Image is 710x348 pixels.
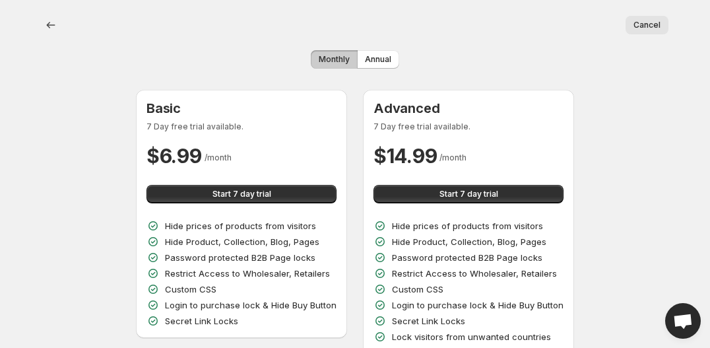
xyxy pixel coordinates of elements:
p: Restrict Access to Wholesaler, Retailers [392,267,557,280]
h3: Basic [146,100,337,116]
h2: $ 14.99 [373,143,437,169]
span: / month [205,153,232,162]
p: 7 Day free trial available. [373,122,564,132]
p: Hide prices of products from visitors [392,219,543,232]
p: Login to purchase lock & Hide Buy Button [392,298,564,312]
h3: Advanced [373,100,564,116]
button: Cancel [626,16,668,34]
span: Annual [365,54,391,65]
p: Hide Product, Collection, Blog, Pages [165,235,319,248]
span: / month [439,153,467,162]
p: Lock visitors from unwanted countries [392,330,551,343]
p: Secret Link Locks [392,314,465,328]
a: Open chat [665,303,701,339]
span: Start 7 day trial [439,189,498,199]
button: back [42,16,60,34]
p: Password protected B2B Page locks [392,251,542,264]
span: Start 7 day trial [212,189,271,199]
p: Custom CSS [392,283,443,296]
span: Monthly [319,54,350,65]
h2: $ 6.99 [146,143,202,169]
p: Secret Link Locks [165,314,238,328]
p: Password protected B2B Page locks [165,251,315,264]
p: Hide Product, Collection, Blog, Pages [392,235,546,248]
button: Monthly [311,50,358,69]
p: 7 Day free trial available. [146,122,337,132]
button: Start 7 day trial [146,185,337,203]
button: Annual [357,50,399,69]
p: Restrict Access to Wholesaler, Retailers [165,267,330,280]
p: Custom CSS [165,283,216,296]
span: Cancel [633,20,661,30]
p: Login to purchase lock & Hide Buy Button [165,298,337,312]
p: Hide prices of products from visitors [165,219,316,232]
button: Start 7 day trial [373,185,564,203]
